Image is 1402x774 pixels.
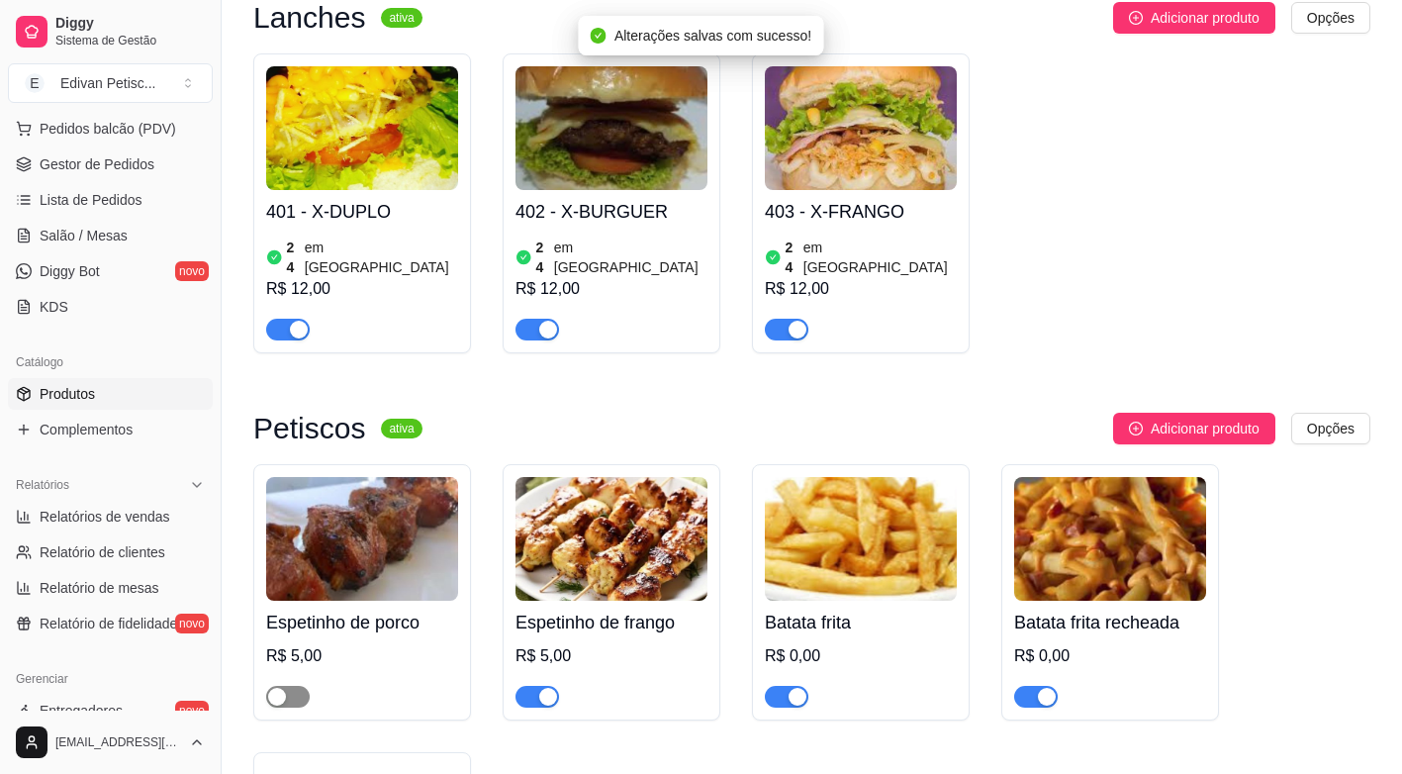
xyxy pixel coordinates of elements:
[305,238,458,277] article: em [GEOGRAPHIC_DATA]
[1113,2,1275,34] button: Adicionar produto
[40,578,159,598] span: Relatório de mesas
[8,8,213,55] a: DiggySistema de Gestão
[515,477,707,601] img: product-image
[266,644,458,668] div: R$ 5,00
[8,346,213,378] div: Catálogo
[253,417,365,440] h3: Petiscos
[266,277,458,301] div: R$ 12,00
[765,644,957,668] div: R$ 0,00
[515,66,707,190] img: product-image
[591,28,607,44] span: check-circle
[40,701,123,721] span: Entregadores
[40,297,68,317] span: KDS
[40,614,177,633] span: Relatório de fidelidade
[8,719,213,766] button: [EMAIL_ADDRESS][DOMAIN_NAME]
[266,477,458,601] img: product-image
[1129,422,1143,435] span: plus-circle
[8,536,213,568] a: Relatório de clientes
[40,420,133,439] span: Complementos
[554,238,707,277] article: em [GEOGRAPHIC_DATA]
[381,419,421,438] sup: ativa
[536,238,550,277] article: 24
[8,501,213,532] a: Relatórios de vendas
[614,28,811,44] span: Alterações salvas com sucesso!
[8,695,213,726] a: Entregadoresnovo
[765,277,957,301] div: R$ 12,00
[25,73,45,93] span: E
[515,644,707,668] div: R$ 5,00
[786,238,799,277] article: 24
[40,154,154,174] span: Gestor de Pedidos
[1151,7,1260,29] span: Adicionar produto
[1014,644,1206,668] div: R$ 0,00
[1113,413,1275,444] button: Adicionar produto
[8,255,213,287] a: Diggy Botnovo
[8,63,213,103] button: Select a team
[8,608,213,639] a: Relatório de fidelidadenovo
[253,6,365,30] h3: Lanches
[515,277,707,301] div: R$ 12,00
[8,572,213,604] a: Relatório de mesas
[515,609,707,636] h4: Espetinho de frango
[266,198,458,226] h4: 401 - X-DUPLO
[40,384,95,404] span: Produtos
[55,734,181,750] span: [EMAIL_ADDRESS][DOMAIN_NAME]
[765,198,957,226] h4: 403 - X-FRANGO
[1291,413,1370,444] button: Opções
[765,609,957,636] h4: Batata frita
[8,378,213,410] a: Produtos
[8,291,213,323] a: KDS
[1014,477,1206,601] img: product-image
[8,148,213,180] a: Gestor de Pedidos
[8,184,213,216] a: Lista de Pedidos
[40,119,176,139] span: Pedidos balcão (PDV)
[1307,418,1355,439] span: Opções
[803,238,957,277] article: em [GEOGRAPHIC_DATA]
[287,238,301,277] article: 24
[40,507,170,527] span: Relatórios de vendas
[1014,609,1206,636] h4: Batata frita recheada
[765,66,957,190] img: product-image
[1291,2,1370,34] button: Opções
[55,33,205,48] span: Sistema de Gestão
[8,414,213,445] a: Complementos
[765,477,957,601] img: product-image
[515,198,707,226] h4: 402 - X-BURGUER
[266,609,458,636] h4: Espetinho de porco
[1151,418,1260,439] span: Adicionar produto
[8,113,213,145] button: Pedidos balcão (PDV)
[40,542,165,562] span: Relatório de clientes
[40,226,128,245] span: Salão / Mesas
[1129,11,1143,25] span: plus-circle
[40,190,142,210] span: Lista de Pedidos
[55,15,205,33] span: Diggy
[1307,7,1355,29] span: Opções
[40,261,100,281] span: Diggy Bot
[16,477,69,493] span: Relatórios
[381,8,421,28] sup: ativa
[60,73,156,93] div: Edivan Petisc ...
[266,66,458,190] img: product-image
[8,663,213,695] div: Gerenciar
[8,220,213,251] a: Salão / Mesas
